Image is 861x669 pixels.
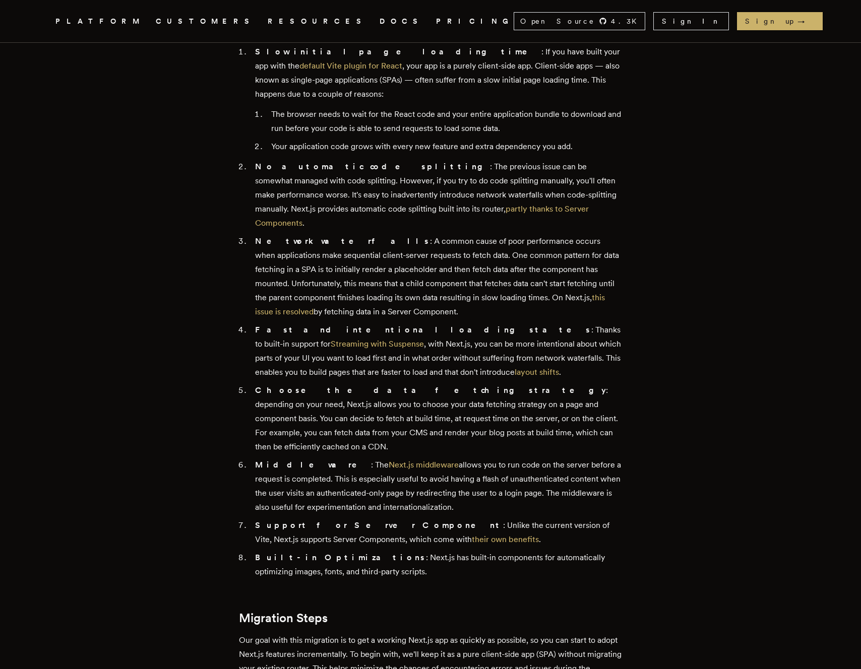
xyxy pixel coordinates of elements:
strong: Support for Server Component [255,520,503,530]
li: : The allows you to run code on the server before a request is completed. This is especially usef... [252,458,622,514]
a: Sign up [737,12,823,30]
a: Next.js middleware [389,460,459,470]
a: layout shifts [515,367,559,377]
li: : If you have built your app with the , your app is a purely client-side app. Client-side apps — ... [252,45,622,154]
span: Open Source [520,16,595,26]
span: → [797,16,815,26]
li: : depending on your need, Next.js allows you to choose your data fetching strategy on a page and ... [252,383,622,454]
strong: No automatic code splitting [255,162,490,171]
a: their own benefits [472,534,539,544]
a: DOCS [380,15,424,28]
li: : Next.js has built-in components for automatically optimizing images, fonts, and third-party scr... [252,551,622,579]
li: : The previous issue can be somewhat managed with code splitting. However, if you try to do code ... [252,160,622,230]
button: RESOURCES [268,15,367,28]
strong: Network waterfalls [255,236,430,246]
strong: Choose the data fetching strategy [255,385,606,395]
li: : A common cause of poor performance occurs when applications make sequential client-server reque... [252,234,622,319]
strong: Fast and intentional loading states [255,325,591,335]
li: : Unlike the current version of Vite, Next.js supports Server Components, which come with . [252,518,622,547]
strong: Slow initial page loading time [255,47,541,56]
a: Streaming with Suspense [331,339,424,349]
strong: Built-in Optimizations [255,553,426,562]
li: : Thanks to built-in support for , with Next.js, you can be more intentional about which parts of... [252,323,622,379]
li: Your application code grows with every new feature and extra dependency you add. [268,140,622,154]
button: PLATFORM [55,15,144,28]
a: CUSTOMERS [156,15,256,28]
a: default Vite plugin for React [299,61,402,71]
a: PRICING [436,15,514,28]
li: The browser needs to wait for the React code and your entire application bundle to download and r... [268,107,622,136]
span: 4.3 K [611,16,643,26]
h2: Migration Steps [239,611,622,625]
a: Sign In [653,12,729,30]
strong: Middleware [255,460,371,470]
